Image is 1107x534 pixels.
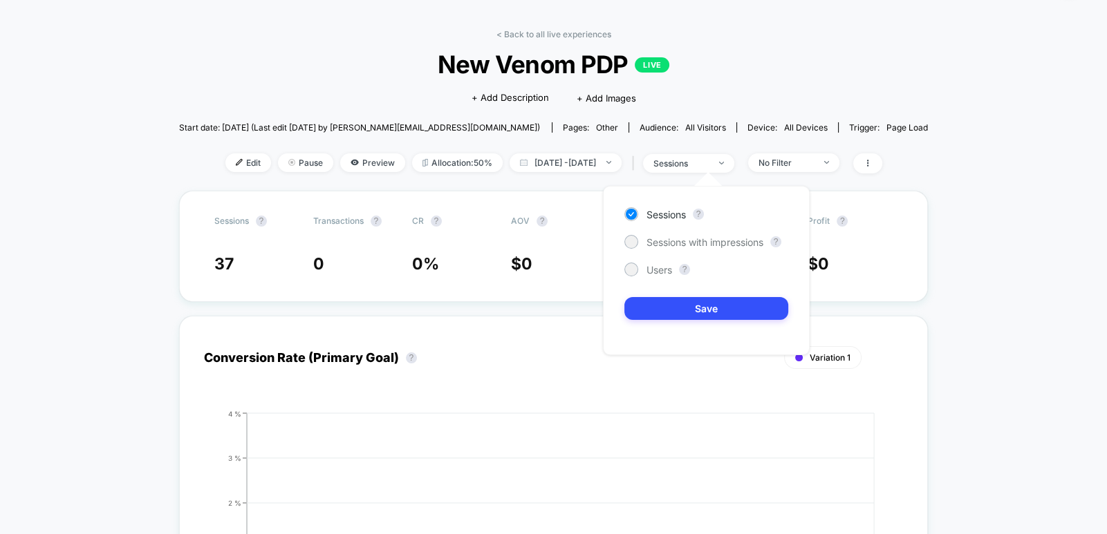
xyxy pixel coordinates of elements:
[629,153,643,173] span: |
[719,162,724,164] img: end
[577,93,636,104] span: + Add Images
[510,153,622,172] span: [DATE] - [DATE]
[406,352,417,363] button: ?
[521,254,532,274] span: 0
[810,352,850,363] span: Variation 1
[886,122,928,133] span: Page Load
[214,216,249,226] span: Sessions
[313,254,324,274] span: 0
[520,159,528,166] img: calendar
[412,216,424,226] span: CR
[179,122,540,133] span: Start date: [DATE] (Last edit [DATE] by [PERSON_NAME][EMAIL_ADDRESS][DOMAIN_NAME])
[635,57,669,73] p: LIVE
[824,161,829,164] img: end
[313,216,364,226] span: Transactions
[431,216,442,227] button: ?
[511,254,532,274] span: $
[511,216,530,226] span: AOV
[563,122,618,133] div: Pages:
[216,50,891,79] span: New Venom PDP
[412,254,439,274] span: 0 %
[496,29,611,39] a: < Back to all live experiences
[228,453,241,461] tspan: 3 %
[640,122,726,133] div: Audience:
[685,122,726,133] span: All Visitors
[646,264,672,276] span: Users
[228,409,241,417] tspan: 4 %
[646,209,686,220] span: Sessions
[236,159,243,166] img: edit
[837,216,848,227] button: ?
[278,153,333,172] span: Pause
[653,158,709,169] div: sessions
[214,254,234,274] span: 37
[849,122,928,133] div: Trigger:
[225,153,271,172] span: Edit
[646,236,763,248] span: Sessions with impressions
[679,264,690,275] button: ?
[770,236,781,247] button: ?
[340,153,405,172] span: Preview
[784,122,828,133] span: all devices
[288,159,295,166] img: end
[693,209,704,220] button: ?
[606,161,611,164] img: end
[256,216,267,227] button: ?
[624,297,788,320] button: Save
[412,153,503,172] span: Allocation: 50%
[371,216,382,227] button: ?
[537,216,548,227] button: ?
[422,159,428,166] img: rebalance
[818,254,829,274] span: 0
[472,91,549,105] span: + Add Description
[759,158,814,168] div: No Filter
[736,122,838,133] span: Device:
[228,498,241,506] tspan: 2 %
[596,122,618,133] span: other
